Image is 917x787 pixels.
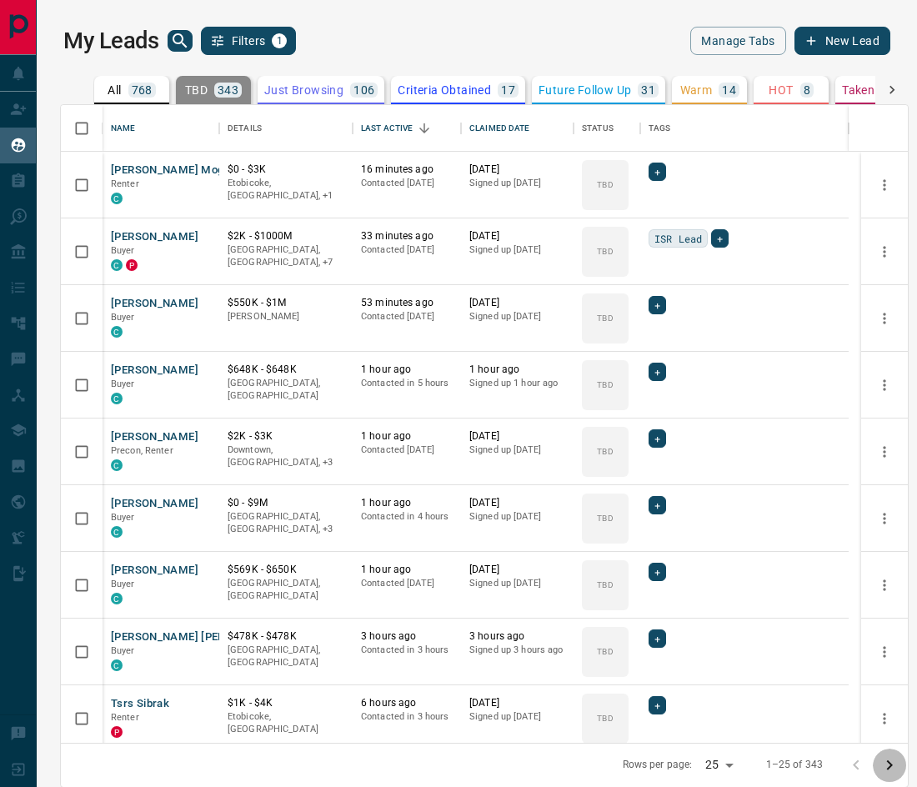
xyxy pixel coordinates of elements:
p: Contacted [DATE] [361,310,453,323]
span: + [717,230,723,247]
p: $0 - $9M [228,496,344,510]
p: $569K - $650K [228,563,344,577]
div: + [649,429,666,448]
button: more [872,373,897,398]
p: Toronto [228,177,344,203]
p: [GEOGRAPHIC_DATA], [GEOGRAPHIC_DATA] [228,377,344,403]
button: more [872,506,897,531]
button: Filters1 [201,27,297,55]
button: more [872,639,897,664]
div: condos.ca [111,593,123,604]
p: Signed up [DATE] [469,510,565,524]
p: 17 [501,84,515,96]
p: Signed up [DATE] [469,577,565,590]
button: [PERSON_NAME] [111,296,198,312]
div: Tags [640,105,849,152]
p: Toronto, Vaughan, Mississauga, Richmond Hill, New Westminster, Burnaby, Pickering [228,243,344,269]
button: [PERSON_NAME] [111,496,198,512]
span: + [654,497,660,514]
div: Details [228,105,262,152]
span: + [654,297,660,313]
p: [DATE] [469,163,565,177]
p: 33 minutes ago [361,229,453,243]
p: Signed up [DATE] [469,710,565,724]
div: + [711,229,729,248]
button: more [872,439,897,464]
span: Renter [111,712,139,723]
p: 1 hour ago [361,496,453,510]
button: more [872,306,897,331]
p: 1 hour ago [361,429,453,444]
button: Go to next page [873,749,906,782]
p: Signed up [DATE] [469,177,565,190]
p: Signed up 3 hours ago [469,644,565,657]
button: more [872,239,897,264]
p: Warm [680,84,713,96]
p: Contacted in 3 hours [361,710,453,724]
p: $2K - $3K [228,429,344,444]
div: Tags [649,105,671,152]
p: Future Follow Up [539,84,631,96]
p: [DATE] [469,563,565,577]
p: Contacted [DATE] [361,444,453,457]
div: Claimed Date [461,105,574,152]
p: 53 minutes ago [361,296,453,310]
p: 1 hour ago [361,363,453,377]
span: ISR Lead [654,230,702,247]
div: Last Active [361,105,413,152]
p: $1K - $4K [228,696,344,710]
span: 1 [273,35,285,47]
div: Claimed Date [469,105,530,152]
div: Last Active [353,105,461,152]
p: Just Browsing [264,84,343,96]
div: condos.ca [111,193,123,204]
p: 106 [353,84,374,96]
p: Midtown | Central, Toronto, Oro-Medonte [228,510,344,536]
p: 3 hours ago [361,629,453,644]
p: Rows per page: [623,758,693,772]
button: more [872,706,897,731]
p: [PERSON_NAME] [228,310,344,323]
div: condos.ca [111,459,123,471]
p: Signed up [DATE] [469,310,565,323]
p: 3 hours ago [469,629,565,644]
p: All [108,84,121,96]
div: Status [574,105,640,152]
div: Status [582,105,614,152]
p: TBD [597,512,613,524]
button: [PERSON_NAME] [PERSON_NAME] [111,629,288,645]
p: 1–25 of 343 [766,758,823,772]
p: [DATE] [469,429,565,444]
p: North York, Toronto, Markham [228,444,344,469]
p: Signed up [DATE] [469,243,565,257]
div: + [649,563,666,581]
p: 1 hour ago [469,363,565,377]
p: Contacted [DATE] [361,577,453,590]
p: Contacted [DATE] [361,243,453,257]
span: + [654,430,660,447]
p: [DATE] [469,296,565,310]
p: Signed up [DATE] [469,444,565,457]
p: Etobicoke, [GEOGRAPHIC_DATA] [228,710,344,736]
button: [PERSON_NAME] [111,563,198,579]
div: condos.ca [111,659,123,671]
span: Buyer [111,378,135,389]
div: + [649,163,666,181]
span: Buyer [111,312,135,323]
p: Contacted in 4 hours [361,510,453,524]
p: 6 hours ago [361,696,453,710]
div: condos.ca [111,526,123,538]
div: + [649,696,666,714]
p: 16 minutes ago [361,163,453,177]
p: [DATE] [469,696,565,710]
p: 14 [722,84,736,96]
span: + [654,363,660,380]
button: [PERSON_NAME] [111,363,198,378]
p: Criteria Obtained [398,84,491,96]
div: + [649,629,666,648]
button: [PERSON_NAME] Moghtadaei [111,163,261,178]
div: condos.ca [111,393,123,404]
span: Buyer [111,579,135,589]
div: + [649,496,666,514]
p: [GEOGRAPHIC_DATA], [GEOGRAPHIC_DATA] [228,577,344,603]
